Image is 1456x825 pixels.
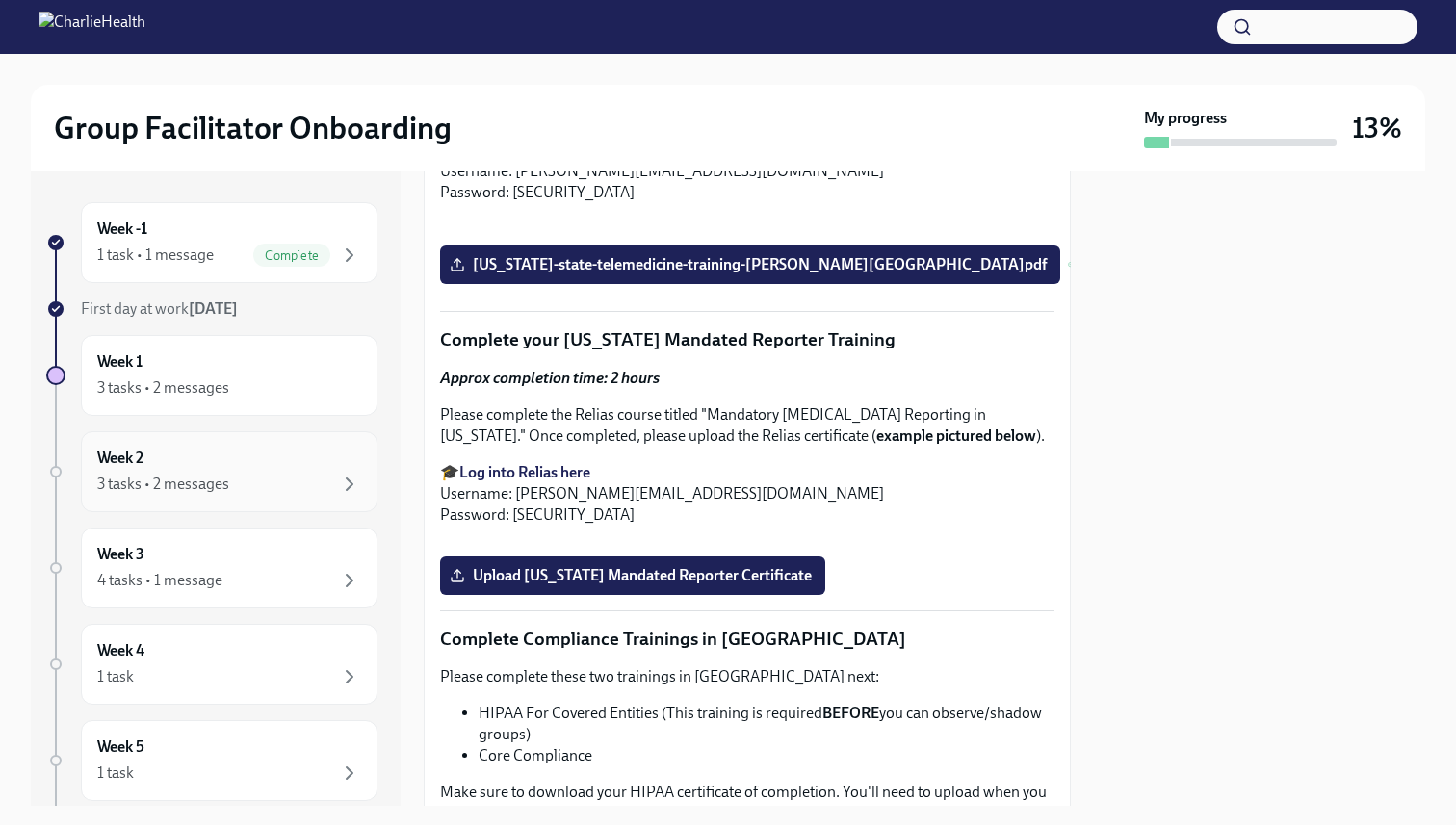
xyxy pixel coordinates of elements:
a: Week 13 tasks • 2 messages [46,335,377,416]
a: Week -11 task • 1 messageComplete [46,202,377,283]
p: 🎓 Username: [PERSON_NAME][EMAIL_ADDRESS][DOMAIN_NAME] Password: [SECURITY_DATA] [440,462,1054,526]
p: Please complete these two trainings in [GEOGRAPHIC_DATA] next: [440,666,1054,687]
a: Week 34 tasks • 1 message [46,528,377,608]
h2: Group Facilitator Onboarding [54,109,452,147]
h6: Week 4 [97,640,144,661]
div: 1 task [97,762,134,784]
div: 1 task • 1 message [97,245,214,266]
h6: Week -1 [97,219,147,240]
li: HIPAA For Covered Entities (This training is required you can observe/shadow groups) [479,703,1054,745]
h6: Week 2 [97,448,143,469]
h6: Week 3 [97,544,144,565]
h6: Week 1 [97,351,143,373]
h6: Week 5 [97,736,144,758]
h3: 13% [1352,111,1402,145]
p: 🎓 Username: [PERSON_NAME][EMAIL_ADDRESS][DOMAIN_NAME] Password: [SECURITY_DATA] [440,140,1054,203]
span: Upload [US_STATE] Mandated Reporter Certificate [454,566,812,585]
label: Upload [US_STATE] Mandated Reporter Certificate [440,556,825,595]
strong: example pictured below [876,426,1036,445]
p: Complete Compliance Trainings in [GEOGRAPHIC_DATA] [440,627,1054,652]
a: Week 41 task [46,624,377,705]
div: 3 tasks • 2 messages [97,474,229,495]
li: Core Compliance [479,745,1054,766]
span: [US_STATE]-state-telemedicine-training-[PERSON_NAME][GEOGRAPHIC_DATA]pdf [454,255,1047,274]
p: Complete your [US_STATE] Mandated Reporter Training [440,327,1054,352]
div: 4 tasks • 1 message [97,570,222,591]
strong: BEFORE [822,704,879,722]
p: Please complete the Relias course titled "Mandatory [MEDICAL_DATA] Reporting in [US_STATE]." Once... [440,404,1054,447]
div: 1 task [97,666,134,687]
label: [US_STATE]-state-telemedicine-training-[PERSON_NAME][GEOGRAPHIC_DATA]pdf [440,245,1060,284]
strong: Approx completion time: 2 hours [440,369,660,387]
strong: [DATE] [189,299,238,318]
a: First day at work[DATE] [46,298,377,320]
div: 3 tasks • 2 messages [97,377,229,399]
a: Log into Relias here [459,463,590,481]
span: Complete [253,248,330,263]
a: Week 23 tasks • 2 messages [46,431,377,512]
img: CharlieHealth [39,12,145,42]
a: Week 51 task [46,720,377,801]
p: Make sure to download your HIPAA certificate of completion. You'll need to upload when you sign u... [440,782,1054,824]
strong: My progress [1144,108,1227,129]
span: First day at work [81,299,238,318]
